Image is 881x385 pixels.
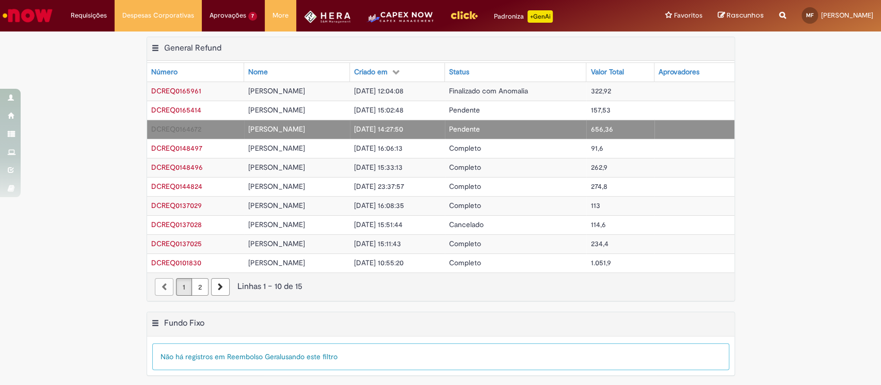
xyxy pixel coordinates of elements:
[727,10,764,20] span: Rascunhos
[151,201,202,210] a: Abrir Registro: DCREQ0137029
[590,182,607,191] span: 274,8
[449,143,481,153] span: Completo
[449,239,481,248] span: Completo
[248,12,257,21] span: 7
[151,163,203,172] a: Abrir Registro: DCREQ0148496
[151,67,178,77] div: Número
[151,163,203,172] span: DCREQ0148496
[248,67,268,77] div: Nome
[151,220,202,229] span: DCREQ0137028
[449,220,484,229] span: Cancelado
[590,163,607,172] span: 262,9
[354,67,388,77] div: Criado em
[590,143,603,153] span: 91,6
[449,182,481,191] span: Completo
[590,239,608,248] span: 234,4
[248,258,305,267] span: [PERSON_NAME]
[151,258,201,267] span: DCREQ0101830
[151,258,201,267] a: Abrir Registro: DCREQ0101830
[151,143,202,153] span: DCREQ0148497
[147,272,734,301] nav: paginação
[191,278,209,296] a: Página 2
[449,124,480,134] span: Pendente
[152,343,729,370] div: Não há registros em Reembolso Geral
[122,10,194,21] span: Despesas Corporativas
[248,220,305,229] span: [PERSON_NAME]
[151,86,201,95] span: DCREQ0165961
[590,105,610,115] span: 157,53
[659,67,699,77] div: Aprovadores
[590,124,613,134] span: 656,36
[151,43,159,56] button: General Refund Menu de contexto
[590,258,611,267] span: 1.051,9
[248,124,305,134] span: [PERSON_NAME]
[248,163,305,172] span: [PERSON_NAME]
[821,11,873,20] span: [PERSON_NAME]
[151,124,201,134] span: DCREQ0164672
[354,220,403,229] span: [DATE] 15:51:44
[151,318,159,331] button: Fundo Fixo Menu de contexto
[248,143,305,153] span: [PERSON_NAME]
[248,239,305,248] span: [PERSON_NAME]
[354,182,404,191] span: [DATE] 23:37:57
[151,239,202,248] span: DCREQ0137025
[493,10,553,23] div: Padroniza
[176,278,192,296] a: Página 1
[449,201,481,210] span: Completo
[718,11,764,21] a: Rascunhos
[71,10,107,21] span: Requisições
[354,105,404,115] span: [DATE] 15:02:48
[151,105,201,115] span: DCREQ0165414
[164,43,221,53] h2: General Refund
[151,124,201,134] a: Abrir Registro: DCREQ0164672
[273,10,289,21] span: More
[590,201,600,210] span: 113
[248,201,305,210] span: [PERSON_NAME]
[450,7,478,23] img: click_logo_yellow_360x200.png
[151,201,202,210] span: DCREQ0137029
[210,10,246,21] span: Aprovações
[674,10,702,21] span: Favoritos
[449,258,481,267] span: Completo
[354,143,403,153] span: [DATE] 16:06:13
[151,220,202,229] a: Abrir Registro: DCREQ0137028
[151,239,202,248] a: Abrir Registro: DCREQ0137025
[590,220,605,229] span: 114,6
[806,12,813,19] span: MF
[248,182,305,191] span: [PERSON_NAME]
[248,105,305,115] span: [PERSON_NAME]
[151,182,202,191] span: DCREQ0144824
[151,182,202,191] a: Abrir Registro: DCREQ0144824
[354,163,403,172] span: [DATE] 15:33:13
[354,201,404,210] span: [DATE] 16:08:35
[151,143,202,153] a: Abrir Registro: DCREQ0148497
[354,124,403,134] span: [DATE] 14:27:50
[449,105,480,115] span: Pendente
[151,86,201,95] a: Abrir Registro: DCREQ0165961
[354,258,404,267] span: [DATE] 10:55:20
[449,86,528,95] span: Finalizado com Anomalia
[211,278,230,296] a: Próxima página
[449,67,469,77] div: Status
[164,318,204,328] h2: Fundo Fixo
[354,86,404,95] span: [DATE] 12:04:08
[155,281,727,293] div: Linhas 1 − 10 de 15
[281,352,338,361] span: usando este filtro
[527,10,553,23] p: +GenAi
[248,86,305,95] span: [PERSON_NAME]
[590,67,623,77] div: Valor Total
[151,105,201,115] a: Abrir Registro: DCREQ0165414
[449,163,481,172] span: Completo
[354,239,401,248] span: [DATE] 15:11:43
[590,86,611,95] span: 322,92
[1,5,54,26] img: ServiceNow
[304,10,351,23] img: HeraLogo.png
[366,10,435,31] img: CapexLogo5.png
